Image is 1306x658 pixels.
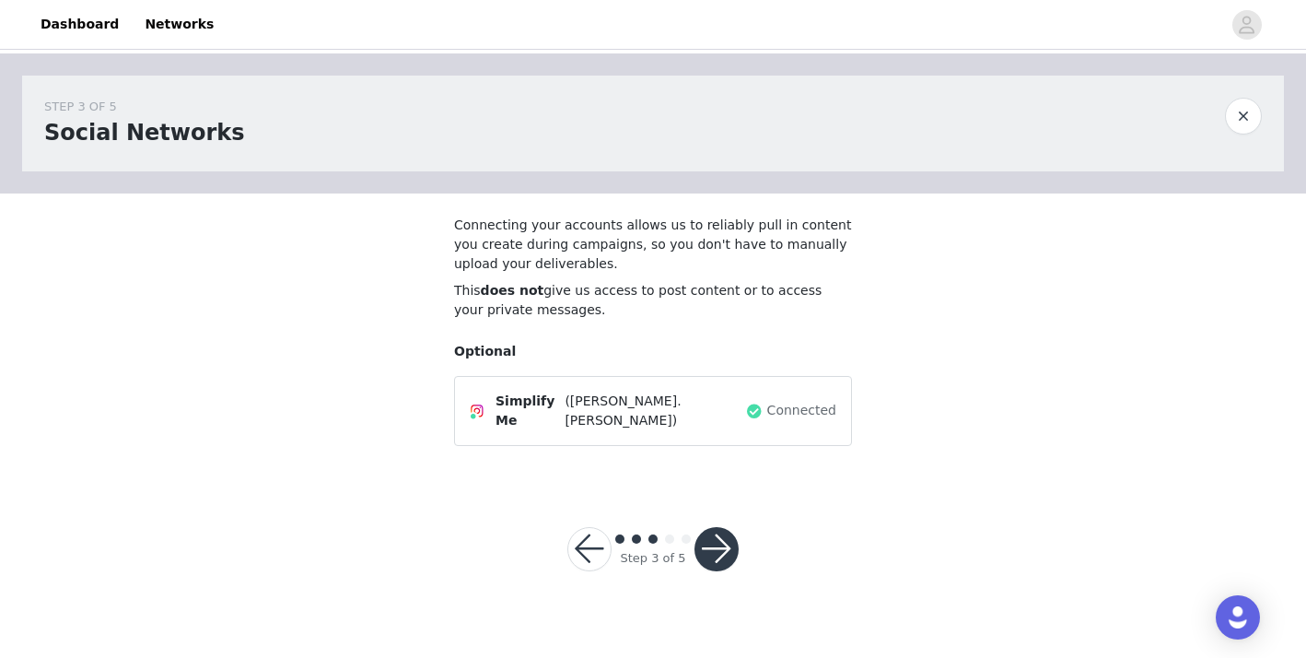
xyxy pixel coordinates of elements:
b: does not [481,283,544,298]
a: Networks [134,4,225,45]
div: avatar [1238,10,1255,40]
span: Simplify Me [496,392,561,430]
div: Open Intercom Messenger [1216,595,1260,640]
div: Step 3 of 5 [620,549,685,568]
a: Dashboard [29,4,130,45]
h1: Social Networks [44,116,245,149]
img: Instagram Icon [470,404,484,418]
span: ([PERSON_NAME].[PERSON_NAME]) [565,392,740,430]
span: Connected [767,401,836,420]
p: This give us access to post content or to access your private messages. [454,281,852,320]
span: Optional [454,344,516,358]
p: Connecting your accounts allows us to reliably pull in content you create during campaigns, so yo... [454,216,852,274]
div: STEP 3 OF 5 [44,98,245,116]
